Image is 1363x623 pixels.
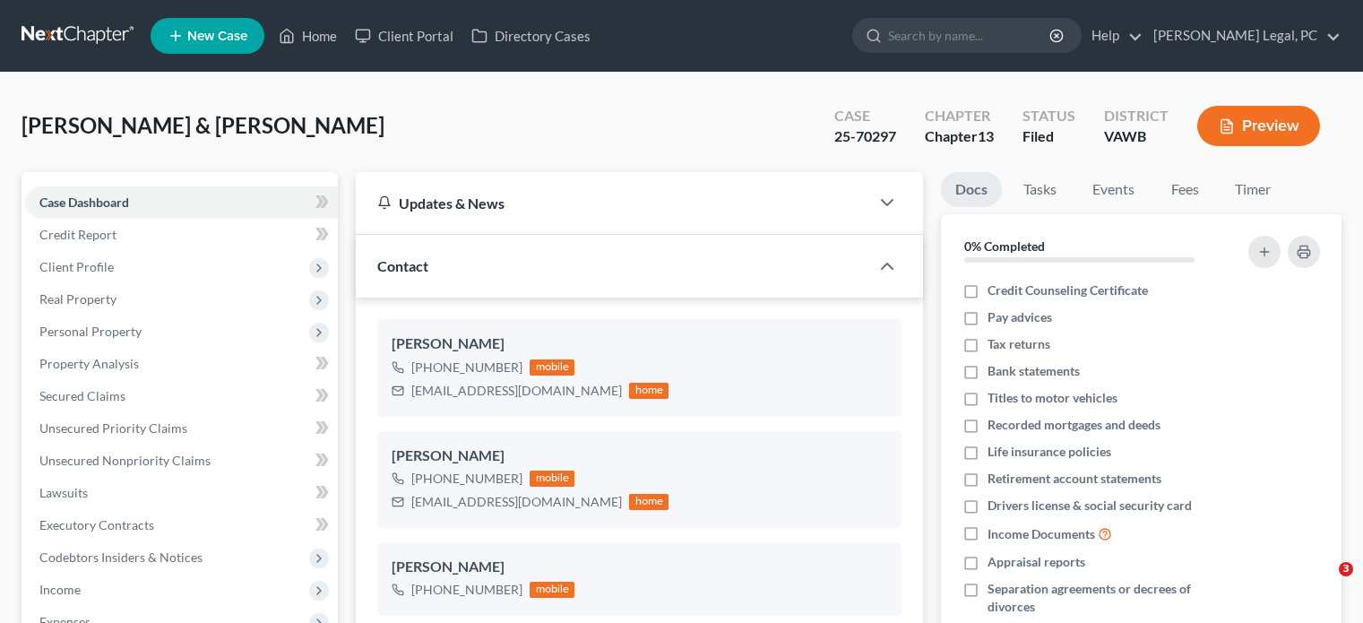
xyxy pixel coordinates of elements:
a: Secured Claims [25,380,338,412]
span: Bank statements [988,362,1080,380]
a: Unsecured Nonpriority Claims [25,445,338,477]
span: Pay advices [988,308,1052,326]
span: Real Property [39,291,116,307]
div: District [1104,106,1169,126]
span: Credit Report [39,227,116,242]
span: Secured Claims [39,388,125,403]
span: Income Documents [988,525,1095,543]
a: Credit Report [25,219,338,251]
div: Filed [1022,126,1075,147]
span: 13 [978,127,994,144]
div: Updates & News [377,194,848,212]
div: [PHONE_NUMBER] [411,581,522,599]
span: Tax returns [988,335,1050,353]
span: Property Analysis [39,356,139,371]
span: Personal Property [39,324,142,339]
span: Client Profile [39,259,114,274]
a: Timer [1221,172,1285,207]
a: [PERSON_NAME] Legal, PC [1144,20,1341,52]
div: [PHONE_NUMBER] [411,359,522,376]
span: Codebtors Insiders & Notices [39,549,203,565]
a: Property Analysis [25,348,338,380]
a: Unsecured Priority Claims [25,412,338,445]
div: [PHONE_NUMBER] [411,470,522,488]
div: Case [834,106,896,126]
span: Contact [377,257,428,274]
div: home [629,494,669,510]
span: Separation agreements or decrees of divorces [988,580,1226,616]
a: Fees [1156,172,1213,207]
a: Help [1083,20,1143,52]
span: Income [39,582,81,597]
span: Lawsuits [39,485,88,500]
div: mobile [530,359,574,376]
span: New Case [187,30,247,43]
span: 3 [1339,562,1353,576]
a: Home [270,20,346,52]
span: Life insurance policies [988,443,1111,461]
div: VAWB [1104,126,1169,147]
span: Unsecured Priority Claims [39,420,187,436]
input: Search by name... [888,19,1052,52]
a: Events [1078,172,1149,207]
a: Directory Cases [462,20,600,52]
a: Docs [941,172,1002,207]
div: [EMAIL_ADDRESS][DOMAIN_NAME] [411,493,622,511]
div: 25-70297 [834,126,896,147]
div: mobile [530,582,574,598]
a: Lawsuits [25,477,338,509]
a: Executory Contracts [25,509,338,541]
a: Case Dashboard [25,186,338,219]
span: Drivers license & social security card [988,497,1192,515]
span: Appraisal reports [988,553,1085,571]
a: Client Portal [346,20,462,52]
strong: 0% Completed [964,238,1045,254]
button: Preview [1197,106,1320,146]
iframe: Intercom live chat [1302,562,1345,605]
div: Status [1022,106,1075,126]
span: Unsecured Nonpriority Claims [39,453,211,468]
div: [PERSON_NAME] [392,557,887,578]
a: Tasks [1009,172,1071,207]
div: [PERSON_NAME] [392,333,887,355]
div: Chapter [925,106,994,126]
div: Chapter [925,126,994,147]
div: mobile [530,471,574,487]
span: Recorded mortgages and deeds [988,416,1160,434]
span: [PERSON_NAME] & [PERSON_NAME] [22,112,384,138]
div: [EMAIL_ADDRESS][DOMAIN_NAME] [411,382,622,400]
div: home [629,383,669,399]
span: Credit Counseling Certificate [988,281,1148,299]
span: Retirement account statements [988,470,1161,488]
span: Executory Contracts [39,517,154,532]
span: Case Dashboard [39,195,129,210]
span: Titles to motor vehicles [988,389,1117,407]
div: [PERSON_NAME] [392,446,887,467]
